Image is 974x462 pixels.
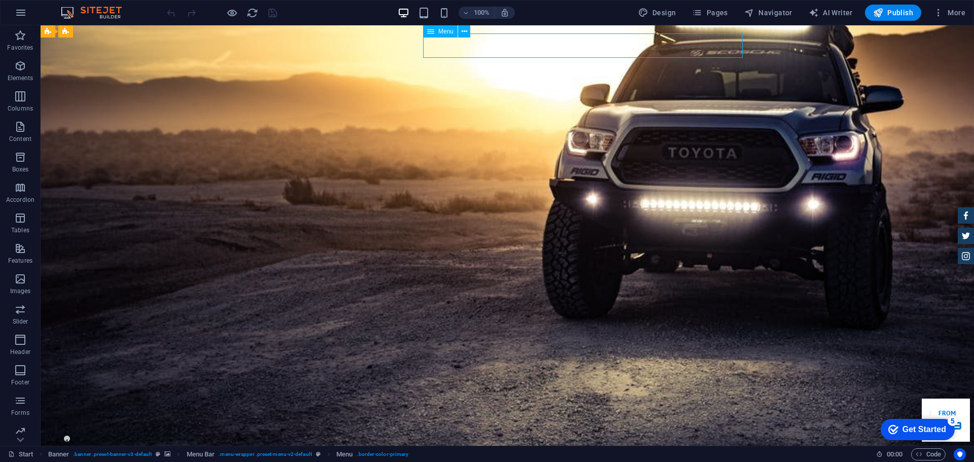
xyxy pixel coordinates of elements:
span: . menu-wrapper .preset-menu-v2-default [219,448,311,460]
i: This element contains a background [164,451,170,457]
button: AI Writer [805,5,857,21]
button: 100% [459,7,495,19]
p: Favorites [7,44,33,52]
span: Click to select. Double-click to edit [187,448,215,460]
i: This element is a customizable preset [316,451,321,457]
i: On resize automatically adjust zoom level to fit chosen device. [500,8,509,17]
button: Code [911,448,946,460]
button: Publish [865,5,921,21]
a: Click to cancel selection. Double-click to open Pages [8,448,33,460]
button: reload [246,7,258,19]
div: Get Started 5 items remaining, 0% complete [8,5,82,26]
span: Navigator [744,8,792,18]
span: More [933,8,965,18]
button: Click here to leave preview mode and continue editing [226,7,238,19]
span: Menu [438,28,454,34]
span: Pages [692,8,727,18]
p: Images [10,287,31,295]
span: Design [638,8,676,18]
p: Slider [13,317,28,326]
span: Click to select. Double-click to edit [336,448,353,460]
p: Columns [8,104,33,113]
p: Forms [11,409,29,417]
i: Reload page [247,7,258,19]
button: More [929,5,969,21]
h6: Session time [876,448,903,460]
div: 5 [75,2,85,12]
p: Boxes [12,165,29,173]
span: . border-color-primary [357,448,408,460]
p: Accordion [6,196,34,204]
img: Editor Logo [58,7,134,19]
div: Design (Ctrl+Alt+Y) [634,5,680,21]
span: Publish [873,8,913,18]
p: Elements [8,74,33,82]
span: . banner .preset-banner-v3-default [73,448,152,460]
p: Tables [11,226,29,234]
p: Footer [11,378,29,386]
span: 00 00 [887,448,902,460]
p: Content [9,135,31,143]
i: This element is a customizable preset [156,451,160,457]
h6: 100% [474,7,490,19]
span: AI Writer [809,8,853,18]
span: Click to select. Double-click to edit [48,448,69,460]
div: Get Started [30,11,74,20]
button: Navigator [740,5,796,21]
button: Usercentrics [954,448,966,460]
button: Design [634,5,680,21]
button: Pages [688,5,732,21]
span: Code [916,448,941,460]
p: Header [10,348,30,356]
p: Features [8,257,32,265]
span: : [894,450,895,458]
nav: breadcrumb [48,448,409,460]
button: 1 [23,410,29,416]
